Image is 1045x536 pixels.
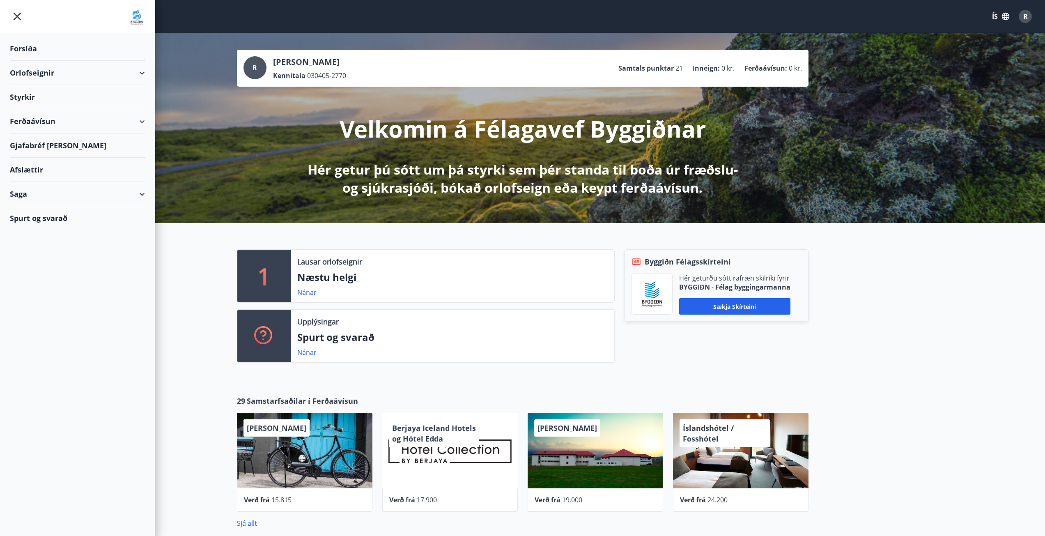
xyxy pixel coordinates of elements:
p: Kennitala [273,71,305,80]
span: 21 [675,64,683,73]
div: Ferðaávísun [10,109,145,133]
button: menu [10,9,25,24]
p: Hér getur þú sótt um þá styrki sem þér standa til boða úr fræðslu- og sjúkrasjóði, bókað orlofsei... [306,161,740,197]
p: Lausar orlofseignir [297,256,362,267]
span: 29 [237,396,245,406]
span: 030405-2770 [307,71,346,80]
span: Berjaya Iceland Hotels og Hótel Edda [392,423,476,444]
span: Verð frá [389,495,415,504]
span: 15.815 [271,495,292,504]
img: union_logo [129,9,145,25]
a: Sjá allt [237,519,257,528]
span: R [1023,12,1028,21]
div: Gjafabréf [PERSON_NAME] [10,133,145,158]
span: Byggiðn Félagsskírteini [645,256,731,267]
span: 24.200 [707,495,728,504]
span: Íslandshótel / Fosshótel [683,423,734,444]
p: Inneign : [693,64,720,73]
div: Forsíða [10,37,145,61]
span: Verð frá [535,495,560,504]
a: Nánar [297,348,317,357]
span: Verð frá [244,495,270,504]
button: ÍS [988,9,1014,24]
span: Samstarfsaðilar í Ferðaávísun [247,396,358,406]
div: Orlofseignir [10,61,145,85]
span: 0 kr. [721,64,735,73]
p: Velkomin á Félagavef Byggiðnar [340,113,706,144]
span: R [253,63,257,72]
button: R [1015,7,1035,26]
p: Hér geturðu sótt rafræn skilríki fyrir [679,274,790,283]
button: Sækja skírteini [679,298,790,315]
p: Samtals punktar [618,64,674,73]
p: Upplýsingar [297,316,339,327]
span: 19.000 [562,495,582,504]
p: 1 [257,260,271,292]
a: Nánar [297,288,317,297]
img: BKlGVmlTW1Qrz68WFGMFQUcXHWdQd7yePWMkvn3i.png [638,280,666,308]
div: Spurt og svarað [10,206,145,230]
span: [PERSON_NAME] [247,423,306,433]
p: Ferðaávísun : [744,64,787,73]
span: Verð frá [680,495,706,504]
p: BYGGIÐN - Félag byggingarmanna [679,283,790,292]
span: [PERSON_NAME] [537,423,597,433]
div: Styrkir [10,85,145,109]
p: Næstu helgi [297,270,608,284]
div: Afslættir [10,158,145,182]
span: 0 kr. [789,64,802,73]
div: Saga [10,182,145,206]
p: Spurt og svarað [297,330,608,344]
span: 17.900 [417,495,437,504]
p: [PERSON_NAME] [273,56,346,68]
